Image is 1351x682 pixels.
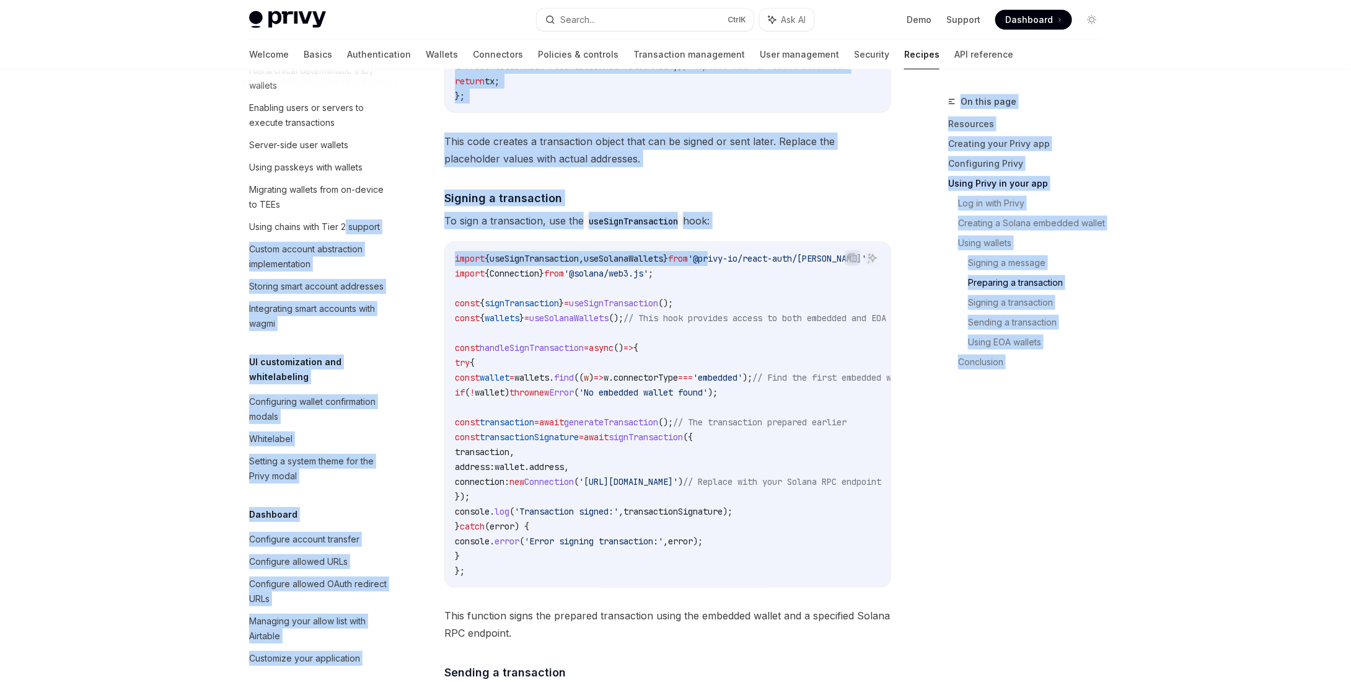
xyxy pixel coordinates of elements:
[946,14,980,26] a: Support
[524,312,529,324] span: =
[249,242,390,272] div: Custom account abstraction implementation
[480,312,485,324] span: {
[948,174,1112,193] a: Using Privy in your app
[760,40,839,69] a: User management
[968,293,1112,312] a: Signing a transaction
[658,417,673,428] span: ();
[490,268,539,279] span: Connection
[490,506,495,517] span: .
[609,372,614,383] span: .
[958,233,1112,253] a: Using wallets
[584,432,609,443] span: await
[455,446,509,458] span: transaction
[524,461,529,472] span: .
[460,521,485,532] span: catch
[480,417,534,428] span: transaction
[618,506,623,517] span: ,
[574,476,579,487] span: (
[455,298,480,309] span: const
[623,506,723,517] span: transactionSignature
[564,461,569,472] span: ,
[584,215,683,228] code: useSignTransaction
[579,253,584,264] span: ,
[509,372,514,383] span: =
[604,372,609,383] span: w
[948,114,1112,134] a: Resources
[239,450,398,487] a: Setting a system theme for the Privy modal
[574,372,584,383] span: ((
[968,312,1112,332] a: Sending a transaction
[239,647,398,670] a: Customize your application
[495,461,524,472] span: wallet
[865,250,881,266] button: Ask AI
[623,312,926,324] span: // This hook provides access to both embedded and EOA wallets
[663,536,668,547] span: ,
[455,432,480,443] span: const
[693,536,703,547] span: );
[668,253,688,264] span: from
[475,387,504,398] span: wallet
[455,372,480,383] span: const
[239,238,398,275] a: Custom account abstraction implementation
[249,394,390,424] div: Configuring wallet confirmation modals
[249,454,390,484] div: Setting a system theme for the Privy modal
[560,12,595,27] div: Search...
[470,387,475,398] span: !
[549,372,554,383] span: .
[574,387,579,398] span: (
[633,40,745,69] a: Transaction management
[529,312,609,324] span: useSolanaWallets
[742,372,752,383] span: );
[465,387,470,398] span: (
[239,610,398,647] a: Managing your allow list with Airtable
[760,9,814,31] button: Ask AI
[485,521,490,532] span: (
[688,253,866,264] span: '@privy-io/react-auth/[PERSON_NAME]'
[249,532,359,547] div: Configure account transfer
[519,536,524,547] span: (
[480,372,509,383] span: wallet
[683,476,881,487] span: // Replace with your Solana RPC endpoint
[614,342,623,353] span: ()
[1082,10,1102,30] button: Toggle dark mode
[490,521,514,532] span: error
[239,179,398,216] a: Migrating wallets from on-device to TEEs
[455,565,465,577] span: };
[524,536,663,547] span: 'Error signing transaction:'
[249,507,297,522] h5: Dashboard
[579,476,678,487] span: '[URL][DOMAIN_NAME]'
[623,342,633,353] span: =>
[539,417,564,428] span: await
[455,536,490,547] span: console
[249,432,293,446] div: Whitelabel
[995,10,1072,30] a: Dashboard
[609,312,623,324] span: ();
[524,476,574,487] span: Connection
[480,298,485,309] span: {
[455,461,495,472] span: address:
[239,134,398,156] a: Server-side user wallets
[564,268,648,279] span: '@solana/web3.js'
[668,536,693,547] span: error
[589,372,594,383] span: )
[752,372,916,383] span: // Find the first embedded wallet
[648,268,653,279] span: ;
[239,275,398,298] a: Storing smart account addresses
[485,268,490,279] span: {
[473,40,523,69] a: Connectors
[426,40,458,69] a: Wallets
[579,387,708,398] span: 'No embedded wallet found'
[495,536,519,547] span: error
[444,608,891,642] span: This function signs the prepared transaction using the embedded wallet and a specified Solana RPC...
[781,14,806,26] span: Ask AI
[728,15,746,25] span: Ctrl K
[708,387,718,398] span: );
[239,391,398,428] a: Configuring wallet confirmation modals
[673,417,847,428] span: // The transaction prepared earlier
[249,651,360,666] div: Customize your application
[609,432,683,443] span: signTransaction
[239,298,398,335] a: Integrating smart accounts with wagmi
[589,342,614,353] span: async
[495,506,509,517] span: log
[490,536,495,547] span: .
